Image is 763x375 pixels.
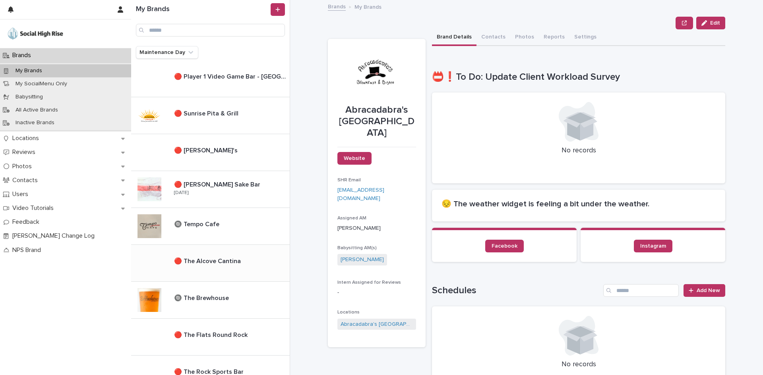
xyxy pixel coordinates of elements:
[710,20,720,26] span: Edit
[9,135,45,142] p: Locations
[354,2,381,11] p: My Brands
[9,81,74,87] p: My SocialMenu Only
[337,187,384,201] a: [EMAIL_ADDRESS][DOMAIN_NAME]
[9,246,47,254] p: NPS Brand
[337,280,401,285] span: Intern Assigned for Reviews
[131,208,290,245] a: 🔘 Tempo Cafe🔘 Tempo Cafe
[442,199,716,209] h2: 😔 The weather widget is feeling a bit under the weather.
[337,310,360,315] span: Locations
[9,218,46,226] p: Feedback
[9,52,37,59] p: Brands
[697,288,720,293] span: Add New
[174,219,221,228] p: 🔘 Tempo Cafe
[603,284,679,297] input: Search
[337,224,416,233] p: [PERSON_NAME]
[136,24,285,37] input: Search
[539,29,569,46] button: Reports
[131,134,290,171] a: 🔴 [PERSON_NAME]'s🔴 [PERSON_NAME]'s
[9,107,64,113] p: All Active Brands
[174,179,262,188] p: 🔴 [PERSON_NAME] Sake Bar
[174,330,249,339] p: 🔴 The Flats Round Rock
[174,71,288,81] p: 🔴 Player 1 Video Game Bar - Las Vegas
[510,29,539,46] button: Photos
[9,177,44,184] p: Contacts
[131,282,290,319] a: 🔘 The Brewhouse🔘 The Brewhouse
[174,145,239,154] p: 🔴 [PERSON_NAME]'s
[442,146,716,155] p: No records
[569,29,601,46] button: Settings
[9,119,61,126] p: Inactive Brands
[9,232,101,240] p: [PERSON_NAME] Change Log
[174,108,240,117] p: 🔴 Sunrise Pita & Grill
[337,178,361,183] span: SHR Email
[136,5,269,14] h1: My Brands
[337,152,372,165] a: Website
[341,256,384,264] a: [PERSON_NAME]
[432,71,725,83] h1: 📛❗To Do: Update Client Workload Survey
[136,46,198,59] button: Maintenance Day
[476,29,510,46] button: Contacts
[337,288,416,297] p: -
[9,67,48,74] p: My Brands
[344,156,365,161] span: Website
[9,163,38,170] p: Photos
[131,60,290,97] a: 🔴 Player 1 Video Game Bar - [GEOGRAPHIC_DATA]🔴 Player 1 Video Game Bar - [GEOGRAPHIC_DATA]
[174,190,188,196] p: [DATE]
[328,2,346,11] a: Brands
[131,245,290,282] a: 🔴 The Alcove Cantina🔴 The Alcove Cantina
[131,97,290,134] a: 🔴 Sunrise Pita & Grill🔴 Sunrise Pita & Grill
[684,284,725,297] a: Add New
[432,285,600,296] h1: Schedules
[337,216,366,221] span: Assigned AM
[9,148,42,156] p: Reviews
[337,104,416,138] p: Abracadabra's [GEOGRAPHIC_DATA]
[9,94,49,100] p: Babysitting
[442,360,716,369] p: No records
[337,246,377,250] span: Babysitting AM(s)
[9,204,60,212] p: Video Tutorials
[341,320,413,329] a: Abracadabra's [GEOGRAPHIC_DATA]
[432,29,476,46] button: Brand Details
[131,171,290,208] a: 🔴 [PERSON_NAME] Sake Bar🔴 [PERSON_NAME] Sake Bar [DATE]
[174,293,230,302] p: 🔘 The Brewhouse
[634,240,672,252] a: Instagram
[492,243,517,249] span: Facebook
[696,17,725,29] button: Edit
[485,240,524,252] a: Facebook
[9,190,35,198] p: Users
[640,243,666,249] span: Instagram
[131,319,290,356] a: 🔴 The Flats Round Rock🔴 The Flats Round Rock
[174,256,242,265] p: 🔴 The Alcove Cantina
[6,26,64,42] img: o5DnuTxEQV6sW9jFYBBf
